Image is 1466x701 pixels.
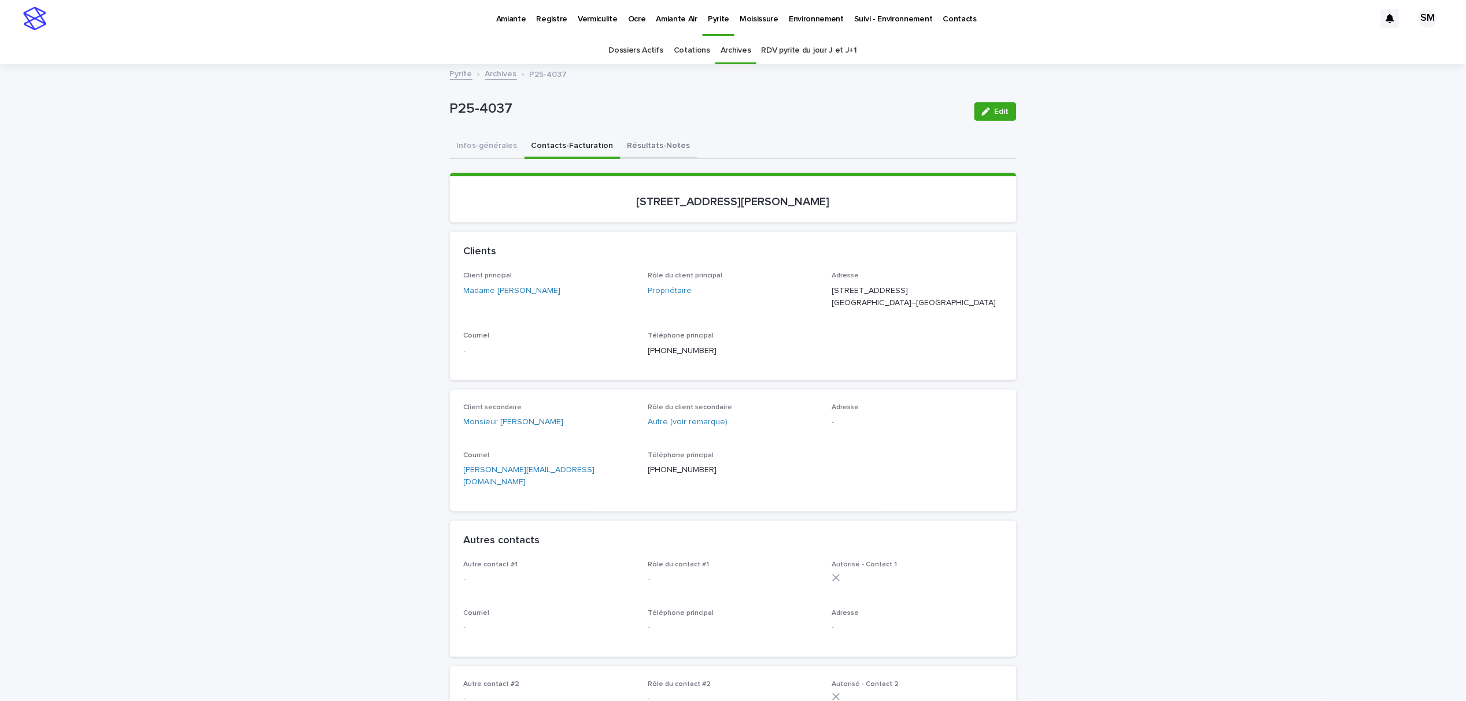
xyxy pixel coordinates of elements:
span: Autre contact #2 [464,681,520,688]
span: Autorisé - Contact 1 [832,561,898,568]
h2: Clients [464,246,497,258]
p: [STREET_ADDRESS] [GEOGRAPHIC_DATA]–[GEOGRAPHIC_DATA] [832,285,1003,309]
h2: Autres contacts [464,535,540,547]
div: SM [1419,9,1437,28]
span: Rôle du contact #1 [648,561,709,568]
span: Adresse [832,610,859,617]
span: Rôle du contact #2 [648,681,711,688]
button: Infos-générales [450,135,525,159]
p: - [832,416,1003,428]
p: [PHONE_NUMBER] [648,464,818,476]
span: Rôle du client secondaire [648,404,732,411]
span: Autre contact #1 [464,561,518,568]
p: P25-4037 [450,101,965,117]
a: Dossiers Actifs [609,37,663,64]
span: Adresse [832,404,859,411]
span: Autorisé - Contact 2 [832,681,899,688]
p: - [464,345,634,357]
button: Résultats-Notes [621,135,697,159]
p: P25-4037 [530,67,567,80]
span: Téléphone principal [648,332,714,339]
a: RDV pyrite du jour J et J+1 [762,37,858,64]
p: [PHONE_NUMBER] [648,345,818,357]
span: Téléphone principal [648,452,714,459]
p: - [648,574,818,586]
a: Madame [PERSON_NAME] [464,285,561,297]
p: - [464,622,634,634]
span: Client principal [464,272,512,279]
button: Edit [974,102,1017,121]
span: Adresse [832,272,859,279]
p: - [648,622,818,634]
span: Courriel [464,452,490,459]
span: Client secondaire [464,404,522,411]
a: Cotations [674,37,710,64]
a: Propriétaire [648,285,692,297]
a: Archives [485,66,517,80]
span: Courriel [464,332,490,339]
p: - [464,574,634,586]
span: Edit [995,107,1009,116]
a: Pyrite [450,66,472,80]
span: Téléphone principal [648,610,714,617]
button: Contacts-Facturation [525,135,621,159]
p: - [832,622,1003,634]
a: Autre (voir remarque) [648,416,728,428]
a: Archives [721,37,751,64]
span: Rôle du client principal [648,272,722,279]
span: Courriel [464,610,490,617]
p: [STREET_ADDRESS][PERSON_NAME] [464,195,1003,209]
a: [PERSON_NAME][EMAIL_ADDRESS][DOMAIN_NAME] [464,466,595,486]
a: Monsieur [PERSON_NAME] [464,416,564,428]
img: stacker-logo-s-only.png [23,7,46,30]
